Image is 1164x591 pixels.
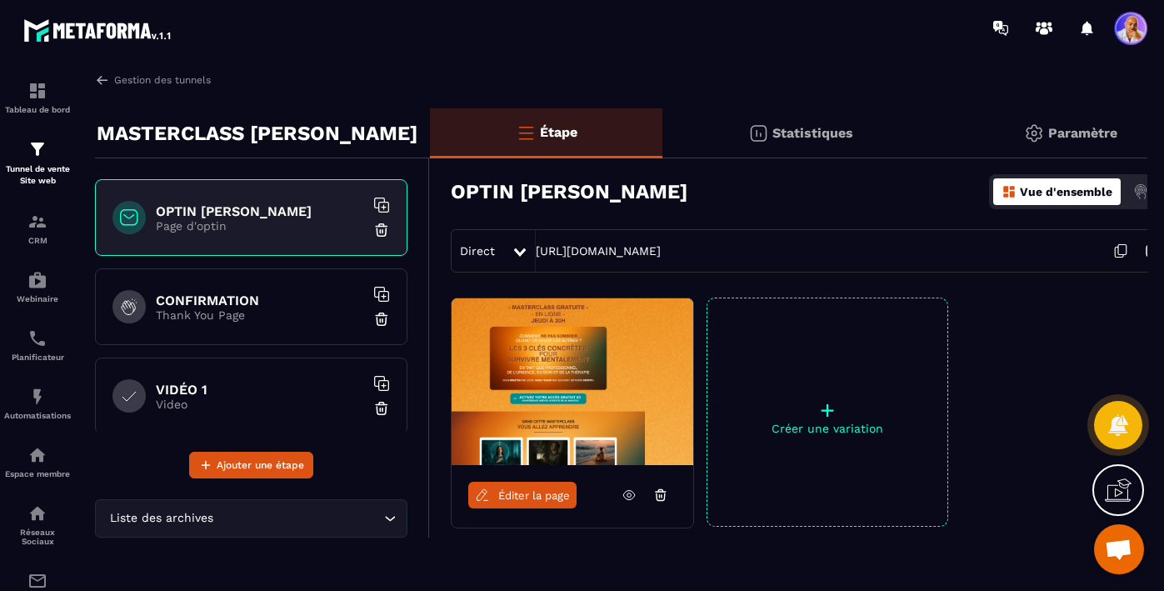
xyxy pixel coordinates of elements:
button: Ajouter une étape [189,452,313,478]
img: trash [373,222,390,238]
a: Gestion des tunnels [95,73,211,88]
img: formation [27,139,47,159]
span: Éditer la page [498,489,570,502]
img: email [27,571,47,591]
p: Planificateur [4,353,71,362]
img: dashboard-orange.40269519.svg [1002,184,1017,199]
img: actions.d6e523a2.png [1133,184,1148,199]
a: formationformationCRM [4,199,71,258]
p: + [707,398,947,422]
p: Thank You Page [156,308,364,322]
a: schedulerschedulerPlanificateur [4,316,71,374]
div: Ouvrir le chat [1094,524,1144,574]
h6: CONFIRMATION [156,293,364,308]
p: Page d'optin [156,219,364,233]
img: logo [23,15,173,45]
p: Réseaux Sociaux [4,528,71,546]
img: trash [373,400,390,417]
p: Tunnel de vente Site web [4,163,71,187]
a: [URL][DOMAIN_NAME] [536,244,661,258]
p: Espace membre [4,469,71,478]
p: Tableau de bord [4,105,71,114]
a: automationsautomationsAutomatisations [4,374,71,433]
a: social-networksocial-networkRéseaux Sociaux [4,491,71,558]
p: MASTERCLASS [PERSON_NAME] [97,117,417,150]
p: Video [156,398,364,411]
p: Statistiques [772,125,853,141]
img: social-network [27,503,47,523]
a: Éditer la page [468,482,577,508]
img: automations [27,387,47,407]
img: image [452,298,693,465]
p: Étape [540,124,577,140]
p: CRM [4,236,71,245]
span: Liste des archives [106,509,217,528]
p: Créer une variation [707,422,947,435]
img: automations [27,445,47,465]
a: formationformationTunnel de vente Site web [4,127,71,199]
img: scheduler [27,328,47,348]
img: setting-gr.5f69749f.svg [1024,123,1044,143]
a: automationsautomationsEspace membre [4,433,71,491]
h6: OPTIN [PERSON_NAME] [156,203,364,219]
img: stats.20deebd0.svg [748,123,768,143]
img: formation [27,81,47,101]
p: Paramètre [1048,125,1117,141]
p: Automatisations [4,411,71,420]
img: arrow [95,73,110,88]
a: formationformationTableau de bord [4,68,71,127]
span: Direct [460,244,495,258]
div: Search for option [95,499,407,538]
input: Search for option [217,509,380,528]
img: formation [27,212,47,232]
img: bars-o.4a397970.svg [516,123,536,143]
h6: VIDÉO 1 [156,382,364,398]
p: Vue d'ensemble [1020,185,1112,198]
img: automations [27,270,47,290]
a: automationsautomationsWebinaire [4,258,71,316]
h3: OPTIN [PERSON_NAME] [451,180,687,203]
span: Ajouter une étape [217,457,304,473]
img: trash [373,311,390,328]
p: Webinaire [4,294,71,303]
